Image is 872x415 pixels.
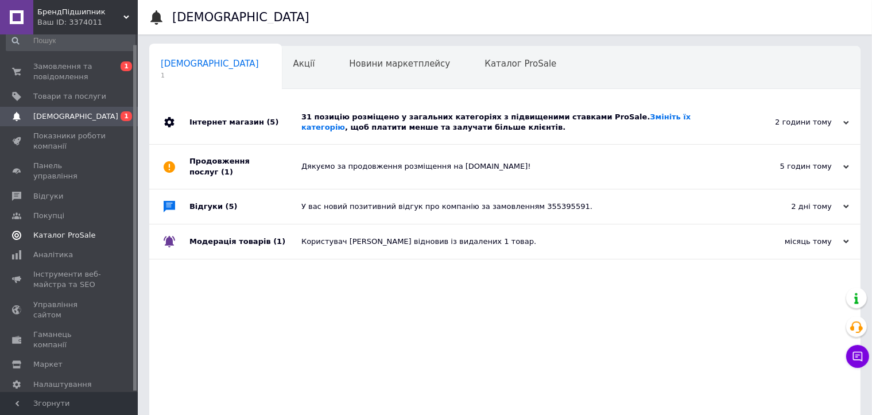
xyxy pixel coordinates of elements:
[189,189,301,224] div: Відгуки
[189,145,301,188] div: Продовження послуг
[734,161,849,172] div: 5 годин тому
[33,269,106,290] span: Інструменти веб-майстра та SEO
[37,7,123,17] span: БрендПідшипник
[734,236,849,247] div: місяць тому
[172,10,309,24] h1: [DEMOGRAPHIC_DATA]
[33,250,73,260] span: Аналітика
[846,345,869,368] button: Чат з покупцем
[33,211,64,221] span: Покупці
[189,100,301,144] div: Інтернет магазин
[301,112,734,133] div: 31 позицію розміщено у загальних категоріях з підвищеними ставками ProSale. , щоб платити менше т...
[734,117,849,127] div: 2 години тому
[293,59,315,69] span: Акції
[349,59,450,69] span: Новини маркетплейсу
[301,161,734,172] div: Дякуємо за продовження розміщення на [DOMAIN_NAME]!
[226,202,238,211] span: (5)
[301,201,734,212] div: У вас новий позитивний відгук про компанію за замовленням 355395591.
[485,59,556,69] span: Каталог ProSale
[33,191,63,201] span: Відгуки
[6,30,135,51] input: Пошук
[33,111,118,122] span: [DEMOGRAPHIC_DATA]
[161,59,259,69] span: [DEMOGRAPHIC_DATA]
[273,237,285,246] span: (1)
[33,61,106,82] span: Замовлення та повідомлення
[266,118,278,126] span: (5)
[301,236,734,247] div: Користувач [PERSON_NAME] відновив із видалених 1 товар.
[33,91,106,102] span: Товари та послуги
[221,168,233,176] span: (1)
[121,61,132,71] span: 1
[734,201,849,212] div: 2 дні тому
[33,161,106,181] span: Панель управління
[37,17,138,28] div: Ваш ID: 3374011
[161,71,259,80] span: 1
[33,131,106,152] span: Показники роботи компанії
[121,111,132,121] span: 1
[33,230,95,241] span: Каталог ProSale
[33,379,92,390] span: Налаштування
[33,329,106,350] span: Гаманець компанії
[189,224,301,259] div: Модерація товарів
[33,359,63,370] span: Маркет
[33,300,106,320] span: Управління сайтом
